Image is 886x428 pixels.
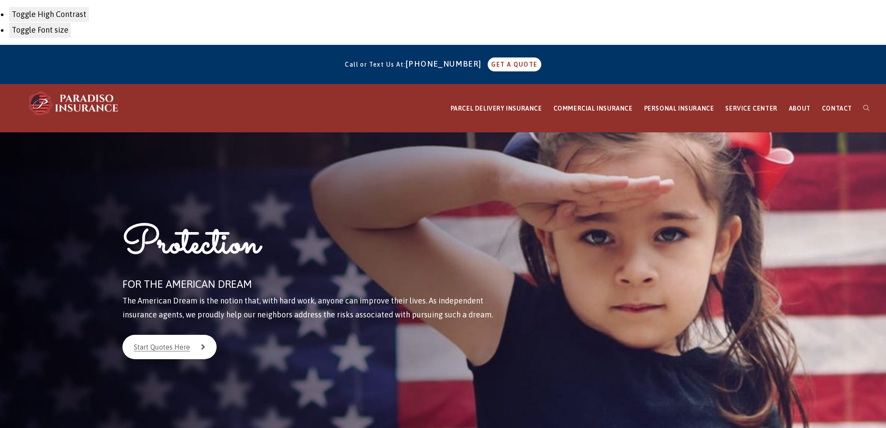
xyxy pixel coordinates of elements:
[122,219,512,275] h1: Protection
[12,10,86,19] span: Toggle High Contrast
[451,105,542,112] span: PARCEL DELIVERY INSURANCE
[789,105,811,112] span: ABOUT
[9,22,71,38] button: Toggle Font size
[488,57,541,71] a: GET A QUOTE
[9,7,89,22] button: Toggle High Contrast
[26,91,122,117] img: Paradiso Insurance
[122,296,493,319] span: The American Dream is the notion that, with hard work, anyone can improve their lives. As indepen...
[783,84,816,133] a: ABOUT
[638,84,720,133] a: PERSONAL INSURANCE
[725,105,777,112] span: SERVICE CENTER
[445,84,548,133] a: PARCEL DELIVERY INSURANCE
[644,105,714,112] span: PERSONAL INSURANCE
[122,335,217,359] a: Start Quotes Here
[720,84,783,133] a: SERVICE CENTER
[816,84,858,133] a: CONTACT
[822,105,852,112] span: CONTACT
[406,59,486,68] a: [PHONE_NUMBER]
[553,105,633,112] span: COMMERCIAL INSURANCE
[12,25,68,34] span: Toggle Font size
[345,61,406,68] span: Call or Text Us At:
[122,278,252,290] span: FOR THE AMERICAN DREAM
[548,84,638,133] a: COMMERCIAL INSURANCE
